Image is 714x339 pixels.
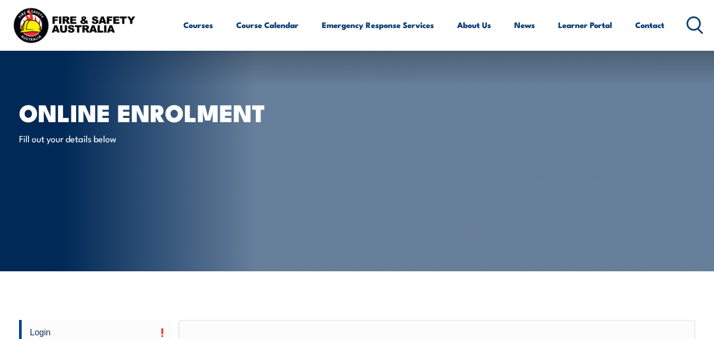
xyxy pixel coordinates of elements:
a: Learner Portal [558,12,612,38]
a: About Us [457,12,491,38]
a: Contact [635,12,664,38]
a: Course Calendar [236,12,299,38]
h1: Online Enrolment [19,102,280,122]
a: News [514,12,535,38]
p: Fill out your details below [19,132,212,144]
a: Courses [183,12,213,38]
a: Emergency Response Services [322,12,434,38]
